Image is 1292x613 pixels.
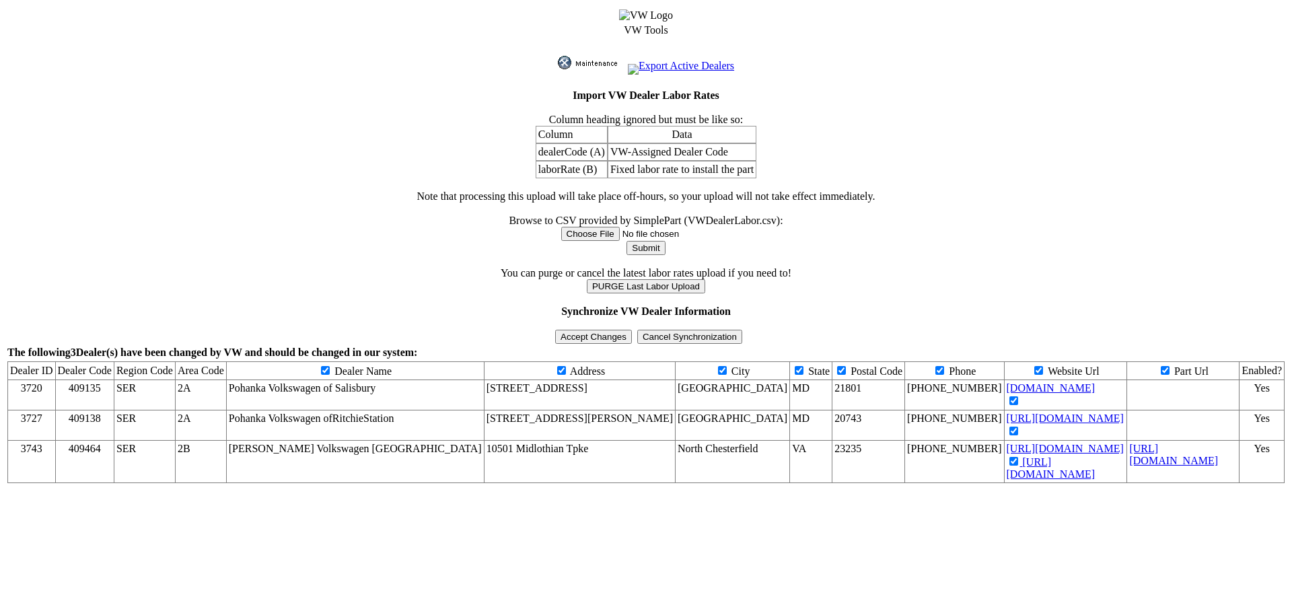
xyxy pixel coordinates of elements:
span: Yes [1254,412,1270,424]
span: 2A [178,412,191,424]
td: Dealer ID [8,362,56,380]
b: The following Dealer(s) have been changed by VW and should be changed in our system: [7,347,417,358]
span: SER [116,382,136,394]
b: Synchronize VW Dealer Information [561,305,731,317]
span: SER [116,412,136,424]
td: laborRate (B) [536,161,608,178]
span: [STREET_ADDRESS] [487,382,587,394]
img: maint.gif [558,56,625,69]
td: Enabled? [1240,362,1285,380]
span: Pohanka Volkswagen ofRitchieStation [229,412,394,424]
span: 3 [71,347,76,358]
span: MD [792,412,810,424]
a: [URL][DOMAIN_NAME] [1129,443,1218,466]
span: [GEOGRAPHIC_DATA] [678,382,787,394]
span: Phone [949,365,976,377]
span: 2A [178,382,191,394]
td: Column heading ignored but must be like so: Note that processing this upload will take place off-... [7,113,1285,294]
a: Export Active Dealers [628,60,734,71]
td: 409464 [55,441,114,483]
input: Cancel Synchronization [637,330,742,344]
span: SER [116,443,136,454]
td: VW Tools [9,24,1283,37]
span: Dealer Name [334,365,392,377]
td: Fixed labor rate to install the part [608,161,756,178]
td: Data [608,126,756,143]
span: [PHONE_NUMBER] [907,412,1001,424]
a: [URL][DOMAIN_NAME] [1007,456,1096,480]
span: [PERSON_NAME] Volkswagen [GEOGRAPHIC_DATA] [229,443,482,454]
td: 409135 [55,380,114,410]
td: VW-Assigned Dealer Code [608,143,756,161]
input: Accept Changes [555,330,632,344]
a: [URL][DOMAIN_NAME] [1007,443,1124,454]
span: State [808,365,830,377]
td: 3727 [8,410,56,441]
td: 3743 [8,441,56,483]
span: Yes [1254,382,1270,394]
span: Website Url [1048,365,1099,377]
span: MD [792,382,810,394]
span: [GEOGRAPHIC_DATA] [678,412,787,424]
span: Pohanka Volkswagen of Salisbury [229,382,376,394]
input: Submit [626,241,665,255]
span: 21801 [834,382,861,394]
td: Column [536,126,608,143]
img: VW Logo [619,9,673,22]
td: 409138 [55,410,114,441]
b: Import VW Dealer Labor Rates [573,89,719,101]
span: [PHONE_NUMBER] [907,443,1001,454]
span: 23235 [834,443,861,454]
td: Region Code [114,362,175,380]
span: VA [792,443,806,454]
span: Postal Code [851,365,902,377]
span: Yes [1254,443,1270,454]
span: Address [570,365,605,377]
td: 3720 [8,380,56,410]
span: Part Url [1174,365,1209,377]
span: [PHONE_NUMBER] [907,382,1001,394]
input: PURGE Last Labor Upload [587,279,705,293]
a: [DOMAIN_NAME] [1007,382,1096,394]
span: 20743 [834,412,861,424]
span: 10501 Midlothian Tpke [487,443,589,454]
span: North Chesterfield [678,443,758,454]
img: MSExcel.jpg [628,64,639,75]
td: Area Code [175,362,226,380]
td: Dealer Code [55,362,114,380]
span: City [731,365,750,377]
a: [URL][DOMAIN_NAME] [1007,412,1124,424]
span: [STREET_ADDRESS][PERSON_NAME] [487,412,673,424]
td: dealerCode (A) [536,143,608,161]
span: 2B [178,443,190,454]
